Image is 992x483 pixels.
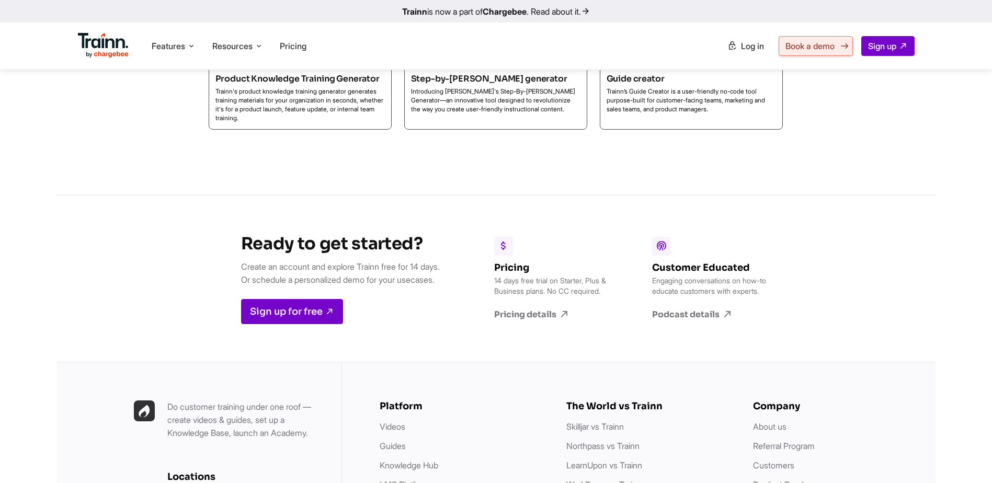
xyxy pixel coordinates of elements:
[380,460,438,470] a: Knowledge Hub
[280,41,306,51] a: Pricing
[241,233,440,254] h3: Ready to get started?
[861,36,915,56] a: Sign up
[411,87,580,113] p: Introducing [PERSON_NAME]'s Step-By-[PERSON_NAME] Generator—an innovative tool designed to revolu...
[212,40,253,52] span: Resources
[167,400,324,440] p: Do customer training under one roof — create videos & guides, set up a Knowledge Base, launch an ...
[167,471,324,482] h6: Locations
[215,72,385,86] h6: Product Knowledge Training Generator
[868,41,896,51] span: Sign up
[566,460,642,470] a: LearnUpon vs Trainn
[940,433,992,483] iframe: Chat Widget
[607,72,776,86] h6: Guide creator
[652,262,772,273] h6: Customer Educated
[741,41,764,51] span: Log in
[494,275,614,296] p: 14 days free trial on Starter, Plus & Business plans. No CC required.
[753,400,919,412] h6: Company
[494,262,614,273] h6: Pricing
[494,309,614,320] a: Pricing details
[380,400,545,412] h6: Platform
[652,275,772,296] p: Engaging conversations on how-to educate customers with experts.
[241,299,343,324] a: Sign up for free
[607,87,776,113] p: Trainn’s Guide Creator is a user-friendly no-code tool purpose-built for customer-facing teams, m...
[753,460,794,470] a: Customers
[566,421,624,432] a: Skilljar vs Trainn
[380,441,406,451] a: Guides
[78,33,129,58] img: Trainn Logo
[411,72,580,86] h6: Step-by-[PERSON_NAME] generator
[215,87,385,122] p: Trainn's product knowledge training generator generates training materials for your organization ...
[566,400,732,412] h6: The World vs Trainn
[483,6,527,17] b: Chargebee
[785,41,835,51] span: Book a demo
[402,6,427,17] b: Trainn
[779,36,853,56] a: Book a demo
[753,441,815,451] a: Referral Program
[652,309,772,320] a: Podcast details
[241,260,440,286] p: Create an account and explore Trainn free for 14 days. Or schedule a personalized demo for your u...
[753,421,786,432] a: About us
[566,441,640,451] a: Northpass vs Trainn
[721,37,770,55] a: Log in
[152,40,185,52] span: Features
[380,421,405,432] a: Videos
[134,400,155,421] img: Trainn | everything under one roof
